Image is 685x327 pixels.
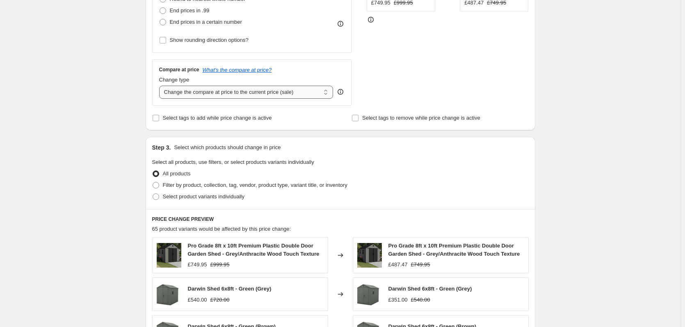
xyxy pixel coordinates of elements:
[174,143,281,152] p: Select which products should change in price
[159,77,190,83] span: Change type
[388,243,520,257] span: Pro Grade 8ft x 10ft Premium Plastic Double Door Garden Shed - Grey/Anthracite Wood Touch Texture
[152,226,291,232] span: 65 product variants would be affected by this price change:
[188,261,207,269] div: £749.95
[336,88,345,96] div: help
[411,261,430,269] strike: £749.95
[170,19,242,25] span: End prices in a certain number
[188,243,320,257] span: Pro Grade 8ft x 10ft Premium Plastic Double Door Garden Shed - Grey/Anthracite Wood Touch Texture
[170,7,210,14] span: End prices in .99
[157,243,181,268] img: 8x12FT-GY-2_anthracite_44e4b30c-b93e-4ca8-ab37-db203b6dff0e_80x.jpg
[357,282,382,307] img: Keter_March_2023_Darwin_line_6X8_Dark_Green_Side_window_Approved_door_handle_Face_left_StandAlone...
[163,115,272,121] span: Select tags to add while price change is active
[357,243,382,268] img: 8x12FT-GY-2_anthracite_44e4b30c-b93e-4ca8-ab37-db203b6dff0e_80x.jpg
[188,296,207,304] div: £540.00
[163,193,244,200] span: Select product variants individually
[210,261,230,269] strike: £999.95
[411,296,430,304] strike: £540.00
[157,282,181,307] img: Keter_March_2023_Darwin_line_6X8_Dark_Green_Side_window_Approved_door_handle_Face_left_StandAlone...
[203,67,272,73] button: What's the compare at price?
[152,216,529,223] h6: PRICE CHANGE PREVIEW
[362,115,480,121] span: Select tags to remove while price change is active
[388,261,408,269] div: £487.47
[159,66,199,73] h3: Compare at price
[388,296,408,304] div: £351.00
[152,143,171,152] h2: Step 3.
[170,37,249,43] span: Show rounding direction options?
[152,159,314,165] span: Select all products, use filters, or select products variants individually
[388,286,472,292] span: Darwin Shed 6x8ft - Green (Grey)
[188,286,272,292] span: Darwin Shed 6x8ft - Green (Grey)
[210,296,230,304] strike: £720.00
[163,170,191,177] span: All products
[163,182,347,188] span: Filter by product, collection, tag, vendor, product type, variant title, or inventory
